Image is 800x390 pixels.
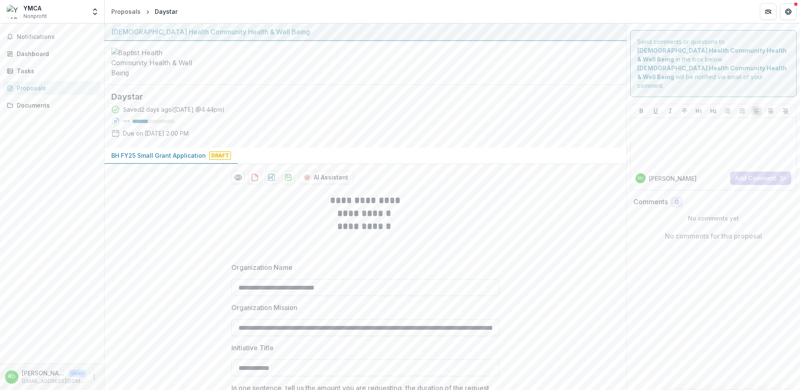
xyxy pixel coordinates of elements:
[675,199,679,206] span: 0
[111,151,206,160] p: BH FY25 Small Grant Application
[3,64,101,78] a: Tasks
[23,13,47,20] span: Nonprofit
[17,33,97,41] span: Notifications
[633,198,668,206] h2: Comments
[17,101,94,110] div: Documents
[8,374,15,380] div: Robin Dewey
[231,262,292,272] p: Organization Name
[282,171,295,184] button: download-proposal
[248,171,262,184] button: download-proposal
[3,98,101,112] a: Documents
[737,106,747,116] button: Ordered List
[780,106,790,116] button: Align Right
[111,27,620,37] div: [DEMOGRAPHIC_DATA] Health Community Health & Well Being
[3,30,101,44] button: Notifications
[633,214,794,223] p: No comments yet
[298,171,354,184] button: AI Assistant
[111,48,195,78] img: Baptist Health Community Health & Well Being
[17,84,94,92] div: Proposals
[3,81,101,95] a: Proposals
[723,106,733,116] button: Bullet List
[17,49,94,58] div: Dashboard
[637,47,787,63] strong: [DEMOGRAPHIC_DATA] Health Community Health & Well Being
[637,64,787,80] strong: [DEMOGRAPHIC_DATA] Health Community Health & Well Being
[665,106,675,116] button: Italicize
[111,92,606,102] h2: Daystar
[766,106,776,116] button: Align Center
[751,106,762,116] button: Align Left
[630,30,797,97] div: Send comments or questions to in the box below. will be notified via email of your comment.
[231,303,297,313] p: Organization Mission
[123,105,225,114] div: Saved 2 days ago ( [DATE] @ 4:44pm )
[69,369,86,377] p: User
[23,4,47,13] div: YMCA
[636,106,646,116] button: Bold
[649,174,697,183] p: [PERSON_NAME]
[7,5,20,18] img: YMCA
[209,151,231,160] span: Draft
[89,372,99,382] button: More
[89,3,101,20] button: Open entity switcher
[265,171,278,184] button: download-proposal
[155,7,177,16] div: Daystar
[694,106,704,116] button: Heading 1
[231,343,274,353] p: Initiative Title
[123,118,129,124] p: 36 %
[108,5,181,18] nav: breadcrumb
[22,377,86,385] p: [EMAIL_ADDRESS][DOMAIN_NAME]
[665,231,762,241] p: No comments for this proposal
[651,106,661,116] button: Underline
[760,3,777,20] button: Partners
[679,106,690,116] button: Strike
[730,172,791,185] button: Add Comment
[708,106,718,116] button: Heading 2
[3,47,101,61] a: Dashboard
[111,7,141,16] div: Proposals
[22,369,65,377] p: [PERSON_NAME]
[108,5,144,18] a: Proposals
[17,67,94,75] div: Tasks
[638,176,643,180] div: Robin Dewey
[123,129,189,138] p: Due on [DATE] 2:00 PM
[231,171,245,184] button: Preview 500d1af2-516e-4adb-a1f0-7de995e9bad0-0.pdf
[780,3,797,20] button: Get Help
